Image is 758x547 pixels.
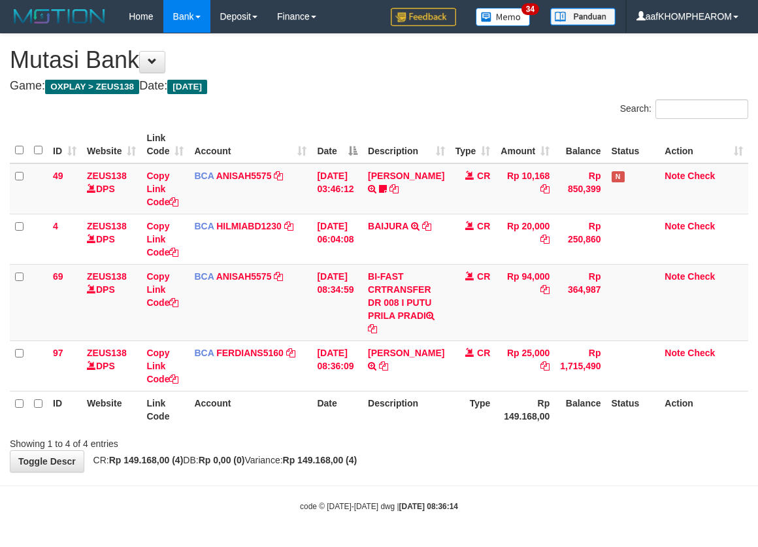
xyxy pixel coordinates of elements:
a: Copy Link Code [146,221,178,257]
a: ZEUS138 [87,221,127,231]
strong: [DATE] 08:36:14 [399,502,458,511]
td: DPS [82,214,141,264]
a: Check [687,348,715,358]
a: Note [665,271,685,282]
img: MOTION_logo.png [10,7,109,26]
a: Copy FERDIANS5160 to clipboard [286,348,295,358]
strong: Rp 0,00 (0) [199,455,245,465]
a: BAIJURA [368,221,408,231]
small: code © [DATE]-[DATE] dwg | [300,502,458,511]
span: BCA [194,221,214,231]
a: Copy HILMIABD1230 to clipboard [284,221,293,231]
label: Search: [620,99,748,119]
td: Rp 25,000 [495,340,555,391]
strong: Rp 149.168,00 (4) [109,455,184,465]
a: [PERSON_NAME] [368,348,444,358]
a: ZEUS138 [87,348,127,358]
a: Check [687,271,715,282]
td: [DATE] 08:34:59 [312,264,363,340]
span: OXPLAY > ZEUS138 [45,80,139,94]
th: Description: activate to sort column ascending [363,126,450,163]
a: Toggle Descr [10,450,84,472]
span: CR [477,171,490,181]
span: 34 [521,3,539,15]
td: Rp 10,168 [495,163,555,214]
td: Rp 850,399 [555,163,606,214]
td: [DATE] 03:46:12 [312,163,363,214]
a: ANISAH5575 [216,271,272,282]
a: Copy Rp 10,168 to clipboard [540,184,550,194]
span: CR: DB: Variance: [87,455,357,465]
h1: Mutasi Bank [10,47,748,73]
th: Action: activate to sort column ascending [659,126,748,163]
td: Rp 364,987 [555,264,606,340]
th: Link Code [141,391,189,428]
span: 97 [53,348,63,358]
th: Action [659,391,748,428]
th: Account: activate to sort column ascending [189,126,312,163]
img: Feedback.jpg [391,8,456,26]
th: Type: activate to sort column ascending [450,126,496,163]
div: Showing 1 to 4 of 4 entries [10,432,306,450]
th: Date: activate to sort column descending [312,126,363,163]
a: ZEUS138 [87,171,127,181]
span: Has Note [612,171,625,182]
a: HILMIABD1230 [216,221,282,231]
td: [DATE] 08:36:09 [312,340,363,391]
th: Website: activate to sort column ascending [82,126,141,163]
a: Copy Rp 25,000 to clipboard [540,361,550,371]
span: BCA [194,171,214,181]
span: CR [477,348,490,358]
a: Copy Link Code [146,171,178,207]
a: ZEUS138 [87,271,127,282]
a: Copy BAIJURA to clipboard [422,221,431,231]
a: Copy NURBAI HAKIKI to clipboard [379,361,388,371]
th: Balance [555,126,606,163]
td: DPS [82,340,141,391]
span: 49 [53,171,63,181]
a: Copy ANISAH5575 to clipboard [274,271,283,282]
td: DPS [82,264,141,340]
td: Rp 20,000 [495,214,555,264]
th: Account [189,391,312,428]
th: Type [450,391,496,428]
a: [PERSON_NAME] [368,171,444,181]
td: Rp 94,000 [495,264,555,340]
a: Note [665,348,685,358]
img: Button%20Memo.svg [476,8,531,26]
td: BI-FAST CRTRANSFER DR 008 I PUTU PRILA PRADI [363,264,450,340]
a: ANISAH5575 [216,171,272,181]
th: Date [312,391,363,428]
a: Copy Rp 94,000 to clipboard [540,284,550,295]
th: Link Code: activate to sort column ascending [141,126,189,163]
a: Copy Link Code [146,348,178,384]
span: CR [477,221,490,231]
img: panduan.png [550,8,616,25]
strong: Rp 149.168,00 (4) [283,455,357,465]
a: Note [665,171,685,181]
a: Check [687,221,715,231]
th: ID [48,391,82,428]
span: CR [477,271,490,282]
td: Rp 1,715,490 [555,340,606,391]
th: ID: activate to sort column ascending [48,126,82,163]
a: Note [665,221,685,231]
h4: Game: Date: [10,80,748,93]
th: Rp 149.168,00 [495,391,555,428]
th: Balance [555,391,606,428]
span: [DATE] [167,80,207,94]
td: DPS [82,163,141,214]
td: [DATE] 06:04:08 [312,214,363,264]
th: Amount: activate to sort column ascending [495,126,555,163]
td: Rp 250,860 [555,214,606,264]
span: BCA [194,348,214,358]
span: BCA [194,271,214,282]
th: Description [363,391,450,428]
th: Website [82,391,141,428]
th: Status [606,391,660,428]
span: 69 [53,271,63,282]
th: Status [606,126,660,163]
span: 4 [53,221,58,231]
a: FERDIANS5160 [216,348,284,358]
a: Copy BI-FAST CRTRANSFER DR 008 I PUTU PRILA PRADI to clipboard [368,323,377,334]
